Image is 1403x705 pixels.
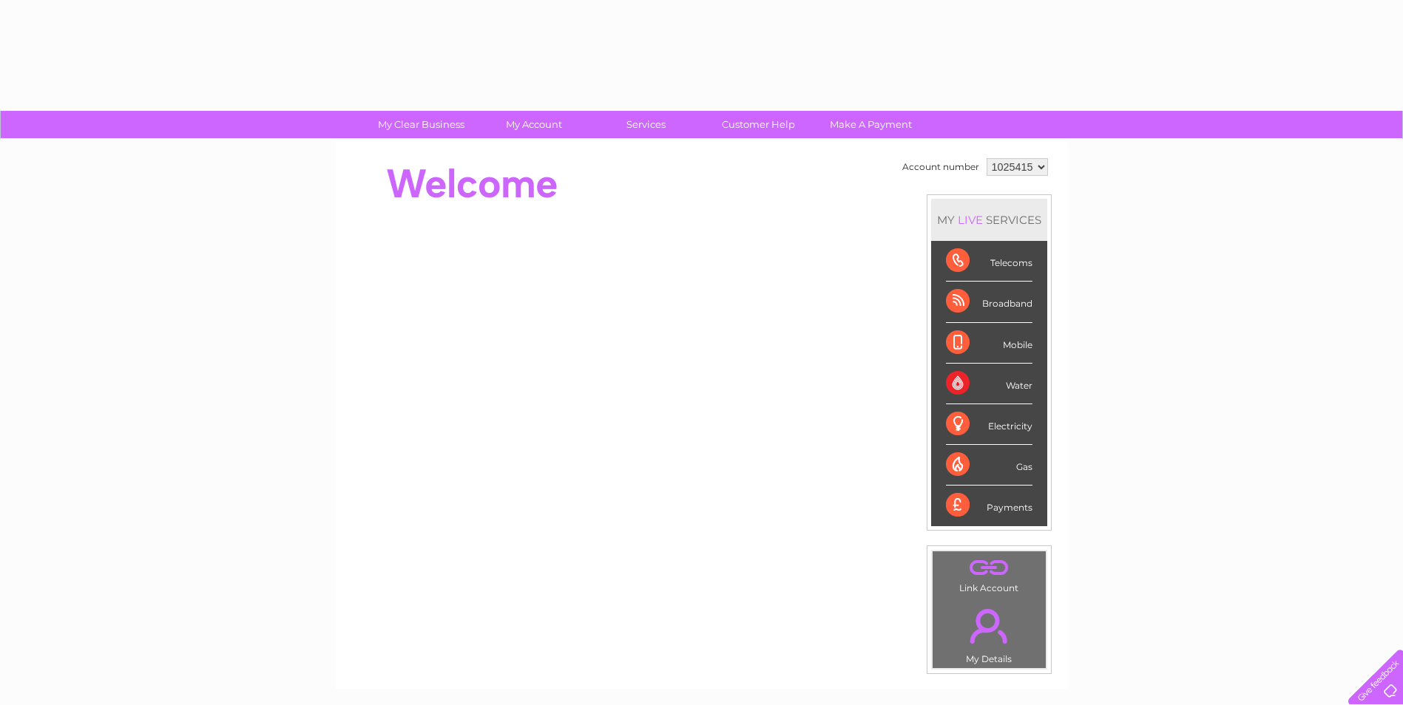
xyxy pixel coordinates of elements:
div: LIVE [955,213,986,227]
a: My Clear Business [360,111,482,138]
a: Services [585,111,707,138]
div: Telecoms [946,241,1032,282]
div: MY SERVICES [931,199,1047,241]
div: Electricity [946,404,1032,445]
a: . [936,555,1042,581]
td: My Details [932,596,1047,669]
div: Broadband [946,282,1032,322]
td: Link Account [932,551,1047,597]
a: My Account [473,111,595,138]
a: Customer Help [697,111,819,138]
a: Make A Payment [810,111,932,138]
div: Mobile [946,323,1032,364]
td: Account number [899,154,983,180]
div: Payments [946,486,1032,525]
a: . [936,600,1042,652]
div: Gas [946,445,1032,486]
div: Water [946,364,1032,404]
